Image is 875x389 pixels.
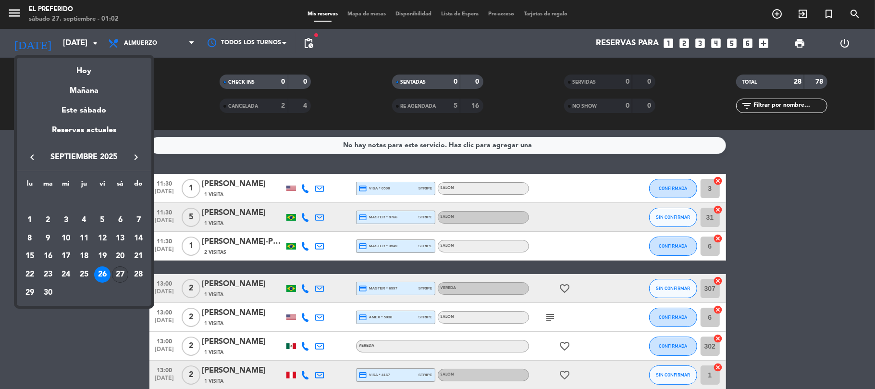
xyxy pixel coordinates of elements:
td: 29 de septiembre de 2025 [21,284,39,302]
td: 14 de septiembre de 2025 [129,229,148,248]
td: 25 de septiembre de 2025 [75,265,93,284]
div: 18 [76,248,92,264]
div: Mañana [17,77,151,97]
div: 11 [76,230,92,247]
td: 5 de septiembre de 2025 [93,211,111,229]
div: 24 [58,266,74,283]
td: 21 de septiembre de 2025 [129,247,148,265]
div: 23 [40,266,56,283]
div: 13 [112,230,128,247]
div: 30 [40,285,56,301]
div: 22 [22,266,38,283]
td: 10 de septiembre de 2025 [57,229,75,248]
div: 3 [58,212,74,228]
div: 20 [112,248,128,264]
td: 27 de septiembre de 2025 [111,265,130,284]
div: 17 [58,248,74,264]
div: Reservas actuales [17,124,151,144]
td: 18 de septiembre de 2025 [75,247,93,265]
div: 28 [130,266,147,283]
td: 13 de septiembre de 2025 [111,229,130,248]
div: Hoy [17,58,151,77]
div: 7 [130,212,147,228]
td: 4 de septiembre de 2025 [75,211,93,229]
th: lunes [21,178,39,193]
th: miércoles [57,178,75,193]
i: keyboard_arrow_left [26,151,38,163]
td: 17 de septiembre de 2025 [57,247,75,265]
td: 9 de septiembre de 2025 [39,229,57,248]
div: 21 [130,248,147,264]
div: Este sábado [17,97,151,124]
div: 25 [76,266,92,283]
td: 8 de septiembre de 2025 [21,229,39,248]
td: 12 de septiembre de 2025 [93,229,111,248]
div: 9 [40,230,56,247]
div: 5 [94,212,111,228]
td: 26 de septiembre de 2025 [93,265,111,284]
div: 6 [112,212,128,228]
td: 19 de septiembre de 2025 [93,247,111,265]
td: 24 de septiembre de 2025 [57,265,75,284]
div: 10 [58,230,74,247]
div: 27 [112,266,128,283]
td: 30 de septiembre de 2025 [39,284,57,302]
div: 1 [22,212,38,228]
td: 1 de septiembre de 2025 [21,211,39,229]
div: 14 [130,230,147,247]
div: 2 [40,212,56,228]
i: keyboard_arrow_right [130,151,142,163]
div: 26 [94,266,111,283]
div: 29 [22,285,38,301]
td: 15 de septiembre de 2025 [21,247,39,265]
th: jueves [75,178,93,193]
th: viernes [93,178,111,193]
th: martes [39,178,57,193]
th: sábado [111,178,130,193]
div: 12 [94,230,111,247]
td: 6 de septiembre de 2025 [111,211,130,229]
td: 16 de septiembre de 2025 [39,247,57,265]
td: 28 de septiembre de 2025 [129,265,148,284]
td: 11 de septiembre de 2025 [75,229,93,248]
td: 23 de septiembre de 2025 [39,265,57,284]
div: 8 [22,230,38,247]
td: 3 de septiembre de 2025 [57,211,75,229]
td: 2 de septiembre de 2025 [39,211,57,229]
td: 7 de septiembre de 2025 [129,211,148,229]
td: 22 de septiembre de 2025 [21,265,39,284]
td: SEP. [21,193,148,211]
div: 4 [76,212,92,228]
div: 15 [22,248,38,264]
td: 20 de septiembre de 2025 [111,247,130,265]
th: domingo [129,178,148,193]
div: 16 [40,248,56,264]
div: 19 [94,248,111,264]
span: septiembre 2025 [41,151,127,163]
